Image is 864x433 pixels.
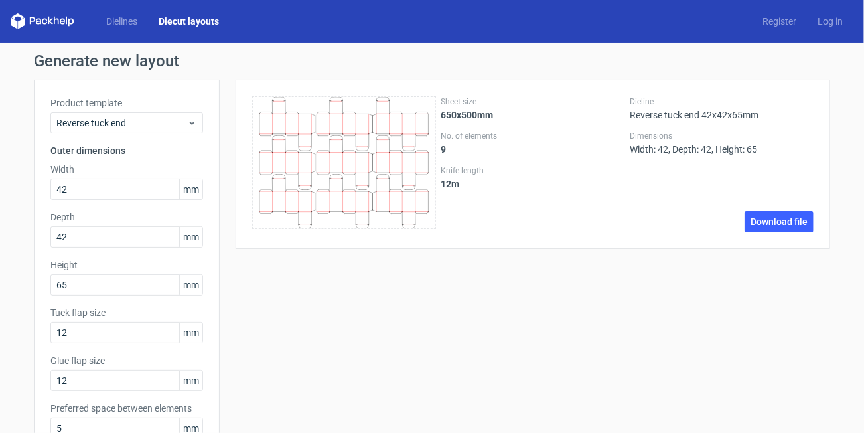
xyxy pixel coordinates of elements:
[50,96,203,110] label: Product template
[630,131,814,155] div: Width: 42, Depth: 42, Height: 65
[96,15,148,28] a: Dielines
[441,165,625,176] label: Knife length
[50,258,203,272] label: Height
[179,179,202,199] span: mm
[441,179,460,189] strong: 12 m
[630,96,814,120] div: Reverse tuck end 42x42x65mm
[441,131,625,141] label: No. of elements
[441,144,447,155] strong: 9
[745,211,814,232] a: Download file
[179,275,202,295] span: mm
[752,15,807,28] a: Register
[50,354,203,367] label: Glue flap size
[807,15,853,28] a: Log in
[50,163,203,176] label: Width
[179,227,202,247] span: mm
[50,402,203,415] label: Preferred space between elements
[179,371,202,390] span: mm
[179,323,202,343] span: mm
[630,96,814,107] label: Dieline
[50,144,203,157] h3: Outer dimensions
[34,53,830,69] h1: Generate new layout
[56,116,187,130] span: Reverse tuck end
[50,306,203,319] label: Tuck flap size
[148,15,230,28] a: Diecut layouts
[630,131,814,141] label: Dimensions
[50,211,203,224] label: Depth
[441,96,625,107] label: Sheet size
[441,110,494,120] strong: 650x500mm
